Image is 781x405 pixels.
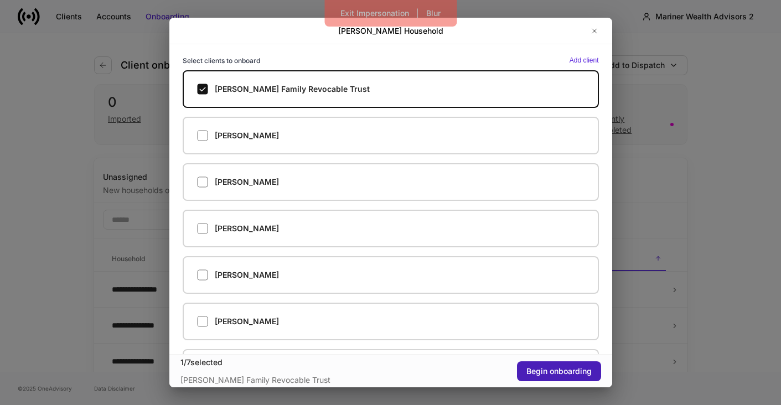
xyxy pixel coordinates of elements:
[215,176,279,188] h5: [PERSON_NAME]
[183,70,599,108] label: [PERSON_NAME] Family Revocable Trust
[215,316,279,327] h5: [PERSON_NAME]
[215,130,279,141] h5: [PERSON_NAME]
[183,210,599,247] label: [PERSON_NAME]
[426,8,441,19] div: Blur
[180,357,391,368] div: 1 / 7 selected
[215,84,370,95] h5: [PERSON_NAME] Family Revocable Trust
[183,55,260,66] h6: Select clients to onboard
[183,117,599,154] label: [PERSON_NAME]
[215,269,279,281] h5: [PERSON_NAME]
[183,349,599,387] label: [PERSON_NAME]
[183,256,599,294] label: [PERSON_NAME]
[526,366,592,377] div: Begin onboarding
[338,25,443,37] h2: [PERSON_NAME] Household
[340,8,409,19] div: Exit Impersonation
[517,361,601,381] button: Begin onboarding
[183,163,599,201] label: [PERSON_NAME]
[570,56,599,65] button: Add client
[180,368,391,386] div: [PERSON_NAME] Family Revocable Trust
[183,303,599,340] label: [PERSON_NAME]
[215,223,279,234] h5: [PERSON_NAME]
